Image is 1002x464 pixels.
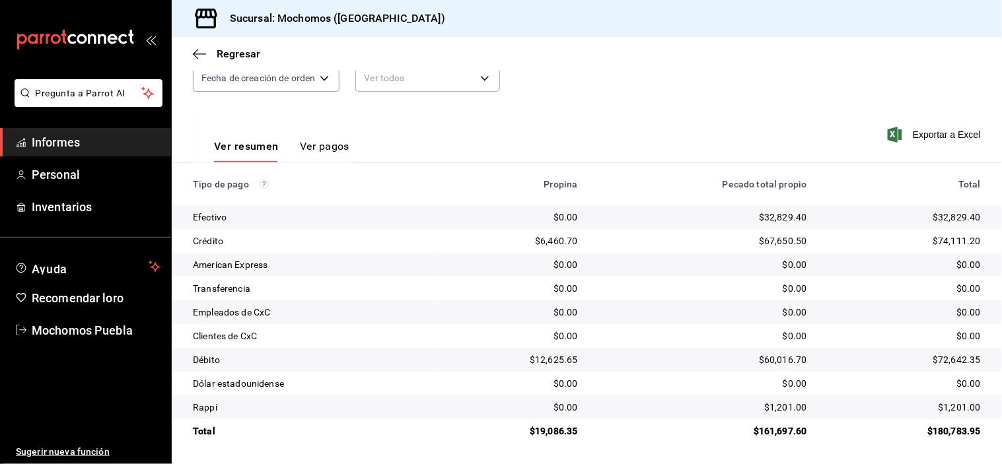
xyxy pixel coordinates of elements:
[193,307,270,317] font: Empleados de CxC
[36,88,125,98] font: Pregunta a Parrot AI
[9,96,162,110] a: Pregunta a Parrot AI
[933,212,982,222] font: $32,829.40
[15,79,162,107] button: Pregunta a Parrot AI
[956,331,981,341] font: $0.00
[956,283,981,294] font: $0.00
[783,331,807,341] font: $0.00
[554,378,578,389] font: $0.00
[530,426,578,436] font: $19,086.35
[16,446,110,457] font: Sugerir nueva función
[927,426,981,436] font: $180,783.95
[544,179,578,189] font: Propina
[193,283,250,294] font: Transferencia
[890,127,981,143] button: Exportar a Excel
[754,426,807,436] font: $161,697.60
[783,378,807,389] font: $0.00
[554,212,578,222] font: $0.00
[193,354,220,365] font: Débito
[554,283,578,294] font: $0.00
[939,402,981,413] font: $1,201.00
[364,73,404,83] font: Ver todos
[32,323,133,337] font: Mochomos Puebla
[783,283,807,294] font: $0.00
[32,135,80,149] font: Informes
[193,236,223,246] font: Crédito
[217,48,260,60] font: Regresar
[783,259,807,270] font: $0.00
[933,354,982,365] font: $72,642.35
[230,12,445,24] font: Sucursal: Mochomos ([GEOGRAPHIC_DATA])
[554,331,578,341] font: $0.00
[32,262,67,276] font: Ayuda
[145,34,156,45] button: abrir_cajón_menú
[193,378,284,389] font: Dólar estadounidense
[193,212,227,222] font: Efectivo
[32,200,92,214] font: Inventarios
[554,402,578,413] font: $0.00
[956,259,981,270] font: $0.00
[958,179,981,189] font: Total
[759,236,807,246] font: $67,650.50
[32,291,124,305] font: Recomendar loro
[193,259,268,270] font: American Express
[956,378,981,389] font: $0.00
[193,179,249,189] font: Tipo de pago
[764,402,806,413] font: $1,201.00
[535,236,577,246] font: $6,460.70
[193,402,217,413] font: Rappi
[759,212,807,222] font: $32,829.40
[530,354,578,365] font: $12,625.65
[554,307,578,317] font: $0.00
[260,180,269,189] svg: Los pagos realizados con Pay y otras terminales son montos brutos.
[193,331,257,341] font: Clientes de CxC
[554,259,578,270] font: $0.00
[193,426,215,436] font: Total
[214,140,279,152] font: Ver resumen
[193,48,260,60] button: Regresar
[759,354,807,365] font: $60,016.70
[32,168,80,182] font: Personal
[300,140,349,152] font: Ver pagos
[783,307,807,317] font: $0.00
[956,307,981,317] font: $0.00
[723,179,807,189] font: Pecado total propio
[913,129,981,140] font: Exportar a Excel
[214,139,349,162] div: pestañas de navegación
[933,236,982,246] font: $74,111.20
[201,73,315,83] font: Fecha de creación de orden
